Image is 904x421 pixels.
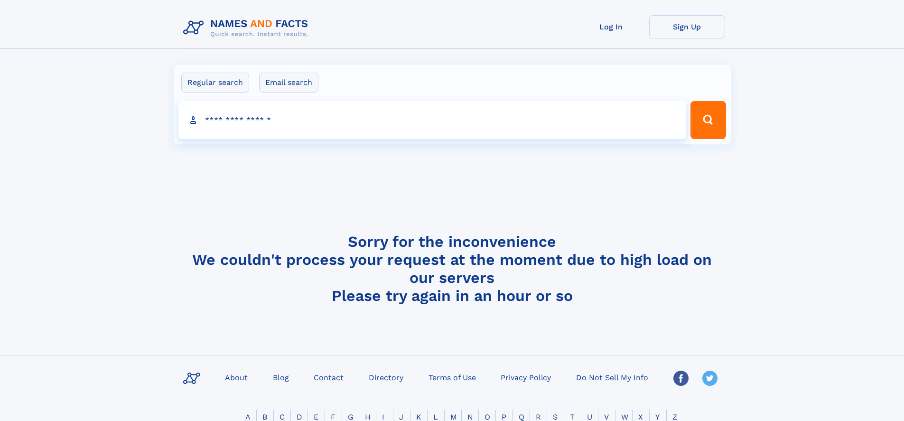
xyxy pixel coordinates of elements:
a: Contact [310,370,347,384]
input: search input [178,101,687,139]
img: Facebook [673,371,689,386]
button: Search Button [690,101,726,139]
a: About [221,370,252,384]
a: Terms of Use [425,370,480,384]
a: Blog [269,370,293,384]
h4: Sorry for the inconvenience We couldn't process your request at the moment due to high load on ou... [179,233,725,305]
a: Privacy Policy [497,370,555,384]
a: Sign Up [649,15,725,38]
a: Directory [365,370,407,384]
a: Log In [573,15,649,38]
label: Regular search [181,73,249,93]
label: Email search [259,73,318,93]
img: Twitter [702,371,718,386]
img: Logo Names and Facts [179,15,316,41]
a: Do Not Sell My Info [572,370,652,384]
